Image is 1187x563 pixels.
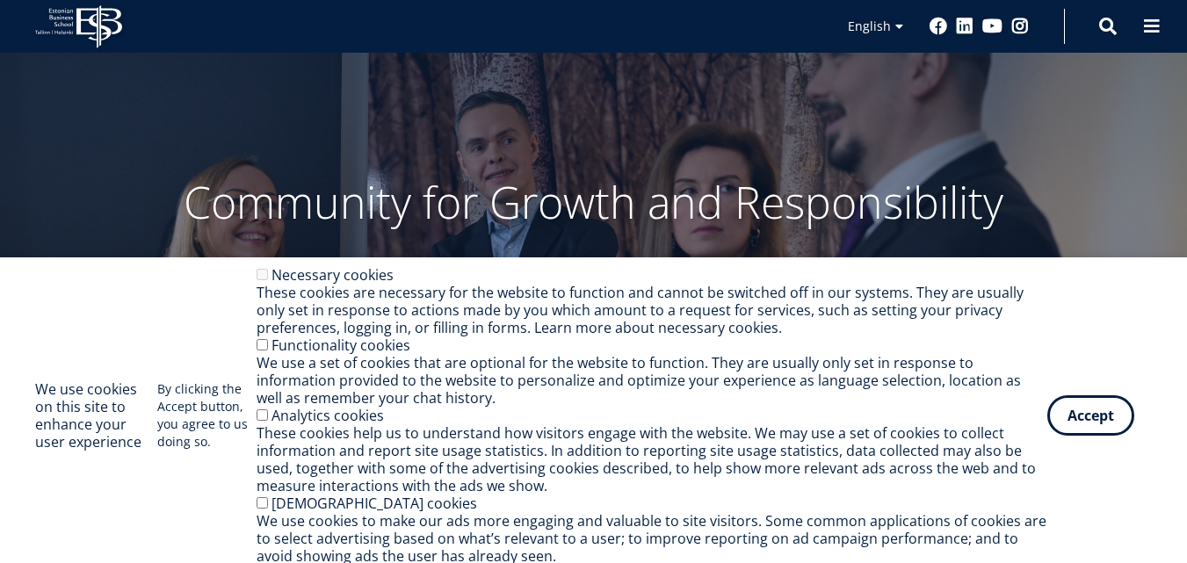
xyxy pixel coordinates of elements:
[1011,18,1029,35] a: Instagram
[257,424,1047,494] div: These cookies help us to understand how visitors engage with the website. We may use a set of coo...
[271,265,394,285] label: Necessary cookies
[1047,395,1134,436] button: Accept
[271,494,477,513] label: [DEMOGRAPHIC_DATA] cookies
[982,18,1002,35] a: Youtube
[157,380,257,451] p: By clicking the Accept button, you agree to us doing so.
[128,176,1060,228] p: Community for Growth and Responsibility
[930,18,947,35] a: Facebook
[271,406,384,425] label: Analytics cookies
[35,380,157,451] h2: We use cookies on this site to enhance your user experience
[257,354,1047,407] div: We use a set of cookies that are optional for the website to function. They are usually only set ...
[271,336,410,355] label: Functionality cookies
[956,18,973,35] a: Linkedin
[257,284,1047,336] div: These cookies are necessary for the website to function and cannot be switched off in our systems...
